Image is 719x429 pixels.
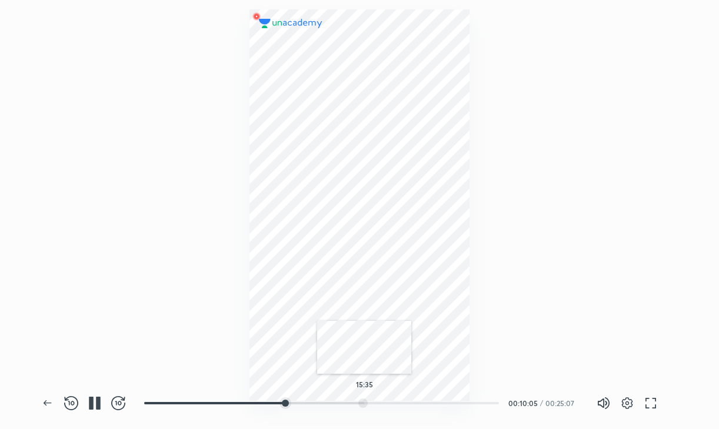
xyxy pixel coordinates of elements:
img: wMgqJGBwKWe8AAAAABJRU5ErkJggg== [249,9,264,24]
div: 00:10:05 [508,400,538,407]
h5: 15:35 [356,381,373,388]
img: logo.2a7e12a2.svg [259,19,322,28]
div: / [540,400,543,407]
div: 00:25:07 [545,400,578,407]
